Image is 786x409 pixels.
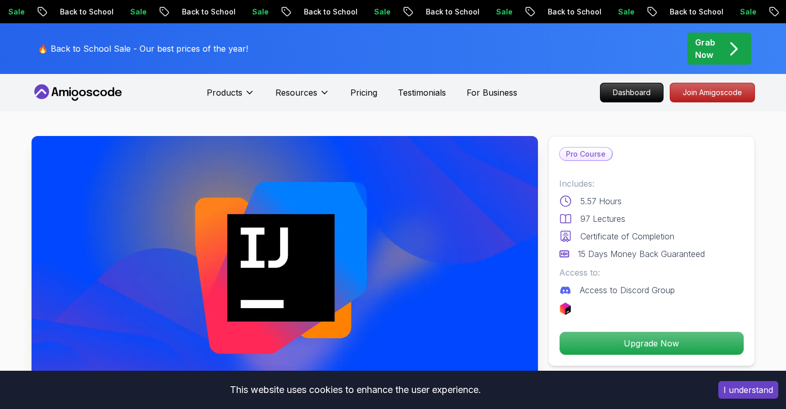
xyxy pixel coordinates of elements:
p: Certificate of Completion [580,230,674,243]
a: Testimonials [398,86,446,99]
img: jetbrains logo [559,302,572,315]
button: Resources [275,86,330,107]
p: Back to School [49,7,119,17]
button: Accept cookies [718,381,778,399]
p: Sale [607,7,640,17]
p: 15 Days Money Back Guaranteed [578,248,705,260]
div: This website uses cookies to enhance the user experience. [8,378,703,401]
p: Access to Discord Group [580,284,675,296]
p: Sale [729,7,762,17]
p: Sale [119,7,152,17]
p: Grab Now [695,36,715,61]
p: Back to School [415,7,485,17]
p: Sale [241,7,274,17]
button: Products [207,86,255,107]
p: Join Amigoscode [670,83,754,102]
p: 97 Lectures [580,213,625,225]
p: Back to School [293,7,363,17]
p: Sale [485,7,518,17]
p: Back to School [659,7,729,17]
p: Access to: [559,266,744,279]
p: Sale [363,7,396,17]
p: Includes: [559,177,744,190]
p: Pro Course [560,148,612,160]
a: Join Amigoscode [670,83,755,102]
p: Products [207,86,242,99]
p: 5.57 Hours [580,195,622,207]
p: Back to School [171,7,241,17]
p: Back to School [537,7,607,17]
a: For Business [467,86,517,99]
button: Upgrade Now [559,331,744,355]
a: Pricing [350,86,377,99]
p: Resources [275,86,317,99]
a: Dashboard [600,83,664,102]
p: Upgrade Now [560,332,744,355]
p: 🔥 Back to School Sale - Our best prices of the year! [38,42,248,55]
